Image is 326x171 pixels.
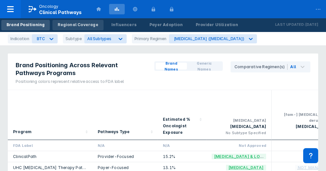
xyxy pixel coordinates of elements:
div: Estimated % Oncologist Exposure [163,116,197,136]
div: Pathways Type [98,129,130,135]
div: Payer-Focused [98,165,152,170]
span: Brand Names [158,60,184,72]
div: Program [13,129,32,135]
a: Influencers [106,20,142,30]
div: Regional Coverage [58,22,98,28]
div: Influencers [111,22,136,28]
a: Brand Positioning [1,20,50,30]
a: Payer Adoption [144,20,188,30]
div: No Subtype Specified [212,130,266,136]
div: Brand Positioning [7,22,45,28]
div: [MEDICAL_DATA] ([MEDICAL_DATA]) [174,36,244,41]
p: Oncology [39,4,59,9]
div: All [290,64,296,70]
div: [MEDICAL_DATA] [212,123,266,130]
span: Generic Names [190,60,219,72]
span: Clinical Pathways [39,9,82,15]
div: Sort [158,90,206,140]
span: Brand Positioning Across Relevant Pathways Programs [16,61,139,77]
div: Indication [8,34,32,43]
div: BTC [37,36,45,41]
div: 13.1% [163,165,201,170]
div: N/A [98,143,152,148]
p: Last Updated: [275,22,305,28]
a: ClinicalPath [13,154,36,159]
div: Sort [8,90,92,140]
div: [MEDICAL_DATA] [212,117,266,123]
span: All Subtypes [87,36,111,41]
div: FDA Label [13,143,87,148]
button: Generic Names [187,63,221,70]
a: UHC [MEDICAL_DATA] Therapy Pathways [13,165,95,170]
div: Contact Support [303,148,318,163]
div: ... [312,1,325,15]
div: 15.2% [163,154,201,159]
div: Primary Regimen [132,34,169,43]
p: [DATE] [305,22,318,28]
div: Not Approved [212,143,266,148]
a: Provider Utilization [191,20,243,30]
div: Subtype [63,34,84,43]
a: Regional Coverage [52,20,103,30]
span: [MEDICAL_DATA] & Locoregional [212,153,290,160]
div: Sort [92,90,158,140]
button: Brand Names [156,63,187,70]
div: Provider-Focused [98,154,152,159]
div: N/A [163,143,201,148]
div: Comparative Regimen(s) [234,64,288,70]
div: Payer Adoption [149,22,183,28]
div: Provider Utilization [196,22,238,28]
div: Positioning colors represent relative access to FDA label [16,79,139,85]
